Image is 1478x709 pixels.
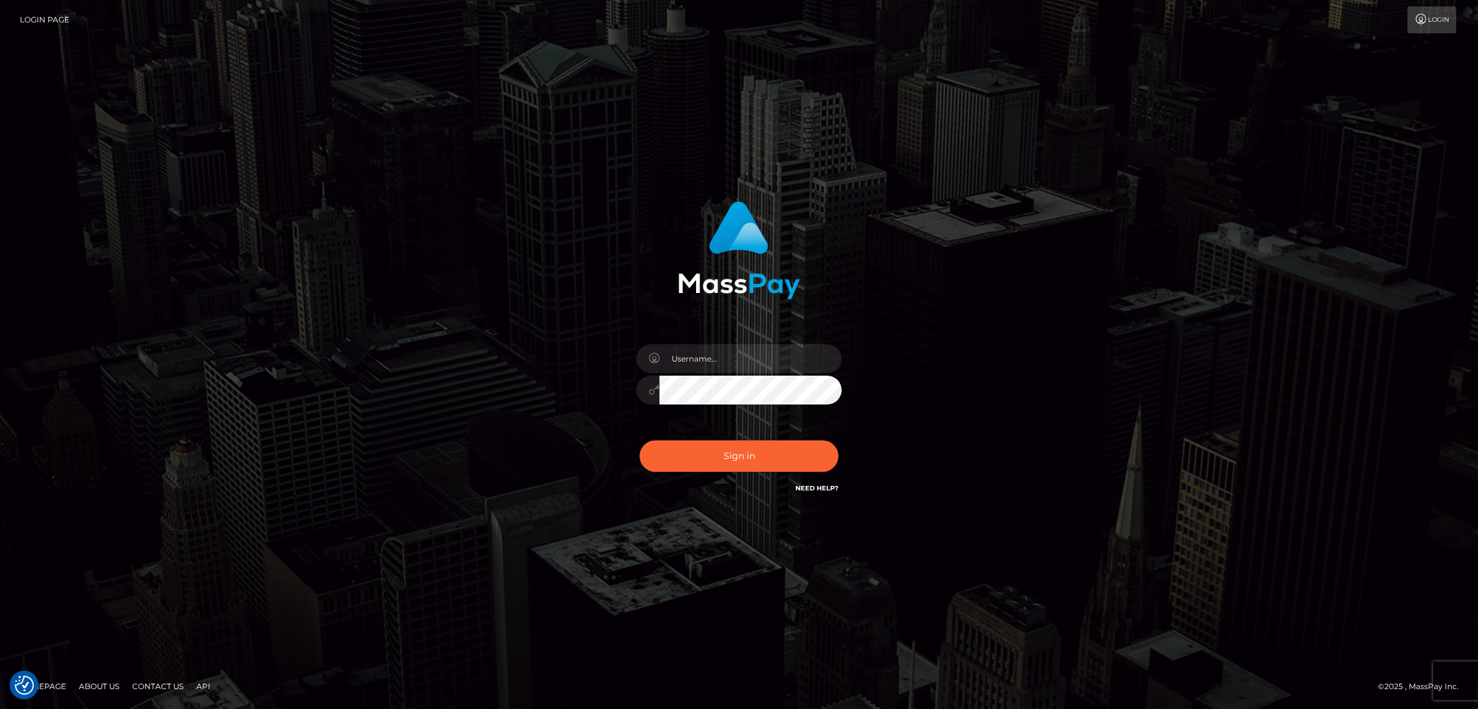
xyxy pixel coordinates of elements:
[1407,6,1456,33] a: Login
[20,6,69,33] a: Login Page
[127,676,189,696] a: Contact Us
[14,676,71,696] a: Homepage
[678,201,800,299] img: MassPay Login
[640,440,838,472] button: Sign in
[659,344,842,373] input: Username...
[74,676,124,696] a: About Us
[1378,680,1468,694] div: © 2025 , MassPay Inc.
[15,676,34,695] img: Revisit consent button
[15,676,34,695] button: Consent Preferences
[795,484,838,492] a: Need Help?
[191,676,216,696] a: API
